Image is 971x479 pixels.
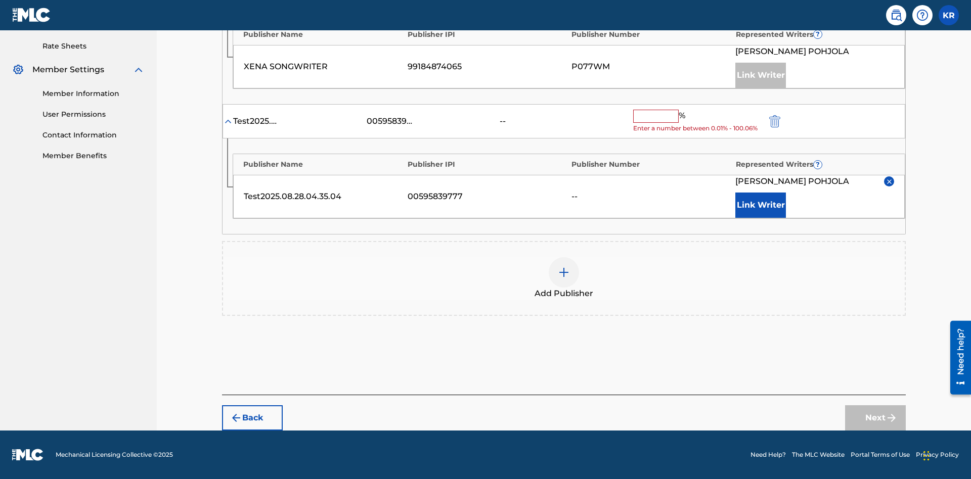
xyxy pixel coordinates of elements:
[32,64,104,76] span: Member Settings
[679,110,688,123] span: %
[735,193,786,218] button: Link Writer
[571,190,730,203] div: --
[558,266,570,278] img: add
[535,288,593,300] span: Add Publisher
[408,159,567,170] div: Publisher IPI
[735,45,849,58] span: [PERSON_NAME] POHJOLA
[408,61,566,73] div: 99184874065
[42,151,145,161] a: Member Benefits
[408,190,566,203] div: 00595839777
[56,450,173,459] span: Mechanical Licensing Collective © 2025
[890,9,902,21] img: search
[42,130,145,140] a: Contact Information
[736,29,895,40] div: Represented Writers
[12,64,24,76] img: Member Settings
[571,29,731,40] div: Publisher Number
[792,450,845,459] a: The MLC Website
[244,190,403,203] div: Test2025.08.28.04.35.04
[222,405,283,430] button: Back
[814,30,822,38] span: ?
[571,159,731,170] div: Publisher Number
[814,161,822,169] span: ?
[223,116,233,126] img: expand-cell-toggle
[230,412,242,424] img: 7ee5dd4eb1f8a8e3ef2f.svg
[912,5,933,25] div: Help
[42,88,145,99] a: Member Information
[886,5,906,25] a: Public Search
[244,61,403,73] div: XENA SONGWRITER
[916,450,959,459] a: Privacy Policy
[751,450,786,459] a: Need Help?
[42,41,145,52] a: Rate Sheets
[42,109,145,120] a: User Permissions
[943,317,971,400] iframe: Resource Center
[243,29,403,40] div: Publisher Name
[916,9,929,21] img: help
[408,29,567,40] div: Publisher IPI
[939,5,959,25] div: User Menu
[736,159,895,170] div: Represented Writers
[243,159,403,170] div: Publisher Name
[133,64,145,76] img: expand
[886,178,893,185] img: remove-from-list-button
[12,8,51,22] img: MLC Logo
[633,124,762,133] span: Enter a number between 0.01% - 100.06%
[851,450,910,459] a: Portal Terms of Use
[571,61,730,73] div: P077WM
[12,449,43,461] img: logo
[735,175,849,187] span: [PERSON_NAME] POHJOLA
[920,430,971,479] iframe: Chat Widget
[923,441,930,471] div: Drag
[769,115,780,127] img: 12a2ab48e56ec057fbd8.svg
